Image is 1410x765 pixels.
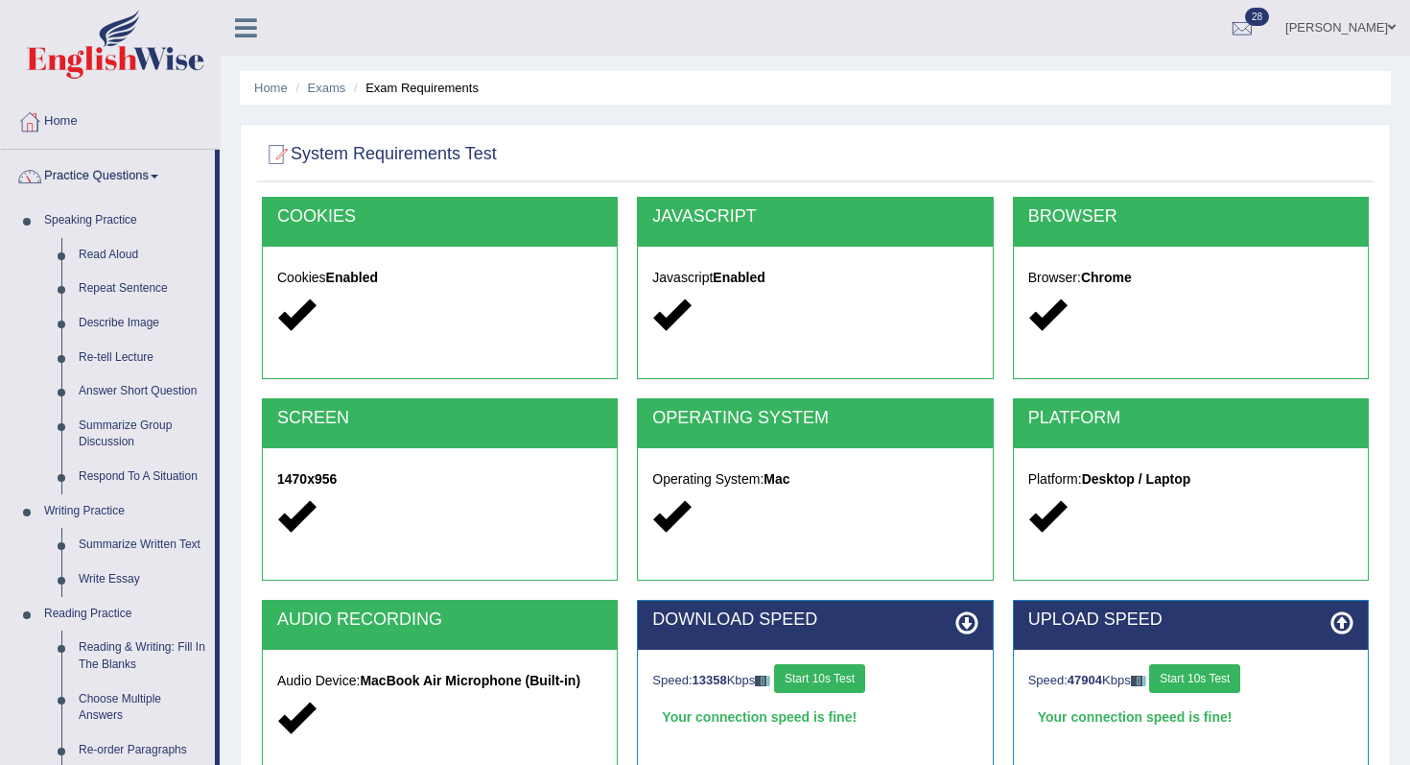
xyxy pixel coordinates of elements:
a: Exams [308,81,346,95]
a: Summarize Group Discussion [70,409,215,460]
a: Answer Short Question [70,374,215,409]
h2: COOKIES [277,207,602,227]
h2: UPLOAD SPEED [1028,610,1353,630]
a: Describe Image [70,306,215,341]
h5: Audio Device: [277,674,602,688]
div: Speed: Kbps [1028,664,1353,698]
div: Speed: Kbps [652,664,977,698]
div: Your connection speed is fine! [1028,703,1353,731]
a: Reading & Writing: Fill In The Blanks [70,631,215,681]
h2: BROWSER [1028,207,1353,227]
a: Write Essay [70,562,215,597]
a: Re-tell Lecture [70,341,215,375]
img: ajax-loader-fb-connection.gif [755,676,770,686]
a: Choose Multiple Answers [70,682,215,733]
h2: JAVASCRIPT [652,207,977,227]
strong: Enabled [713,270,764,285]
a: Writing Practice [35,494,215,529]
a: Repeat Sentence [70,272,215,306]
button: Start 10s Test [774,664,865,693]
h2: OPERATING SYSTEM [652,409,977,428]
h5: Cookies [277,271,602,285]
strong: Chrome [1081,270,1132,285]
h5: Javascript [652,271,977,285]
a: Practice Questions [1,150,215,198]
strong: Mac [764,471,789,487]
h5: Browser: [1028,271,1353,285]
h2: DOWNLOAD SPEED [652,610,977,630]
a: Speaking Practice [35,203,215,238]
div: Your connection speed is fine! [652,703,977,731]
strong: Enabled [326,270,378,285]
a: Reading Practice [35,597,215,632]
span: 28 [1245,8,1269,26]
button: Start 10s Test [1149,664,1240,693]
a: Summarize Written Text [70,528,215,562]
h2: System Requirements Test [262,140,497,169]
strong: 1470x956 [277,471,337,487]
img: ajax-loader-fb-connection.gif [1131,676,1146,686]
h2: AUDIO RECORDING [277,610,602,630]
a: Read Aloud [70,238,215,273]
h2: SCREEN [277,409,602,428]
h2: PLATFORM [1028,409,1353,428]
a: Home [1,95,220,143]
a: Respond To A Situation [70,460,215,494]
h5: Operating System: [652,472,977,487]
strong: Desktop / Laptop [1082,471,1191,487]
strong: 13358 [693,673,727,687]
strong: 47904 [1068,673,1102,687]
li: Exam Requirements [349,79,479,97]
h5: Platform: [1028,472,1353,487]
a: Home [254,81,288,95]
strong: MacBook Air Microphone (Built-in) [360,673,580,688]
